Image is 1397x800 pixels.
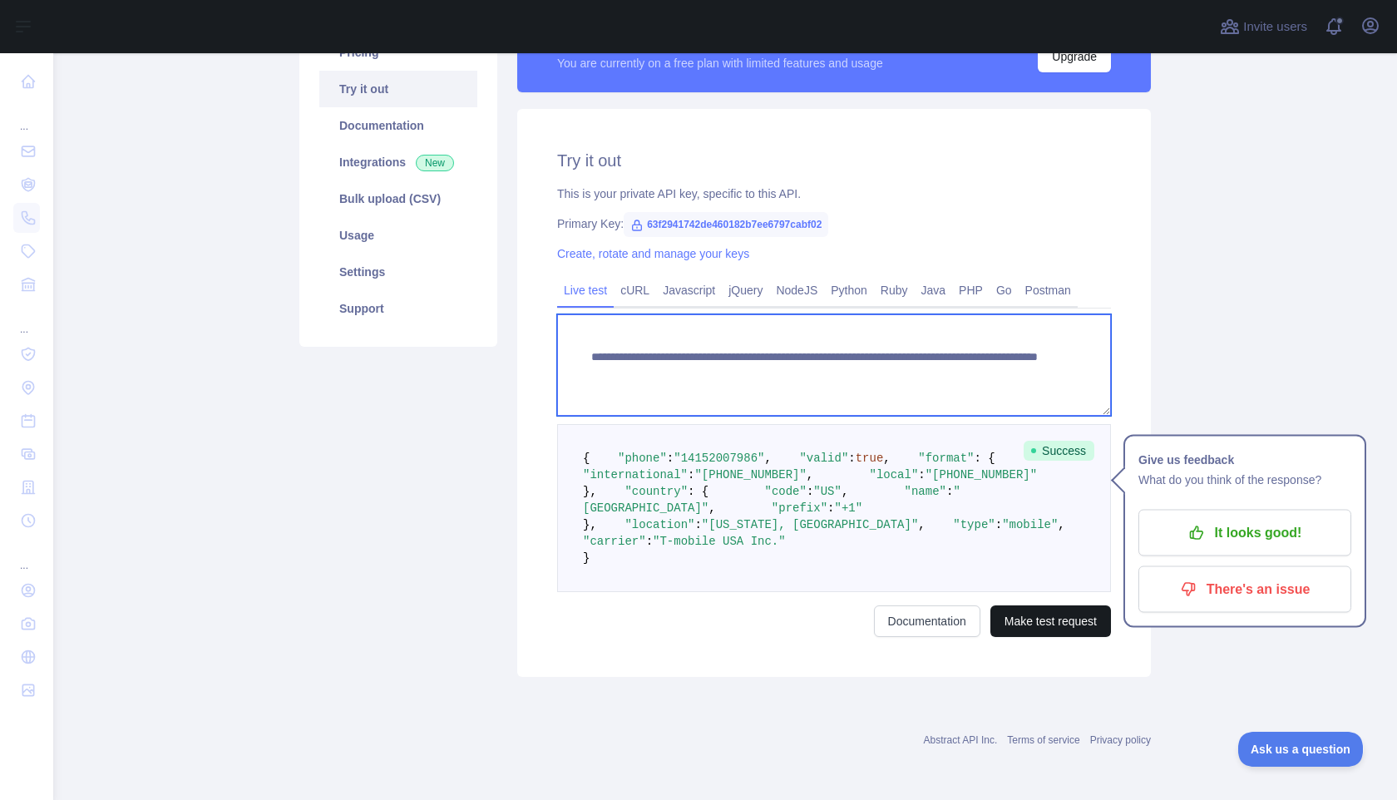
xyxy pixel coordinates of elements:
[557,55,883,72] div: You are currently on a free plan with limited features and usage
[834,501,862,515] span: "+1"
[13,303,40,336] div: ...
[624,485,688,498] span: "country"
[674,452,764,465] span: "14152007986"
[975,452,995,465] span: : {
[764,485,806,498] span: "code"
[557,247,749,260] a: Create, rotate and manage your keys
[557,215,1111,232] div: Primary Key:
[708,501,715,515] span: ,
[905,485,946,498] span: "name"
[688,468,694,481] span: :
[646,535,653,548] span: :
[946,485,953,498] span: :
[319,144,477,180] a: Integrations New
[653,535,786,548] span: "T-mobile USA Inc."
[1217,13,1311,40] button: Invite users
[807,485,813,498] span: :
[1038,41,1111,72] button: Upgrade
[702,518,918,531] span: "[US_STATE], [GEOGRAPHIC_DATA]"
[583,518,597,531] span: },
[319,290,477,327] a: Support
[624,518,694,531] span: "location"
[583,468,688,481] span: "international"
[583,551,590,565] span: }
[667,452,674,465] span: :
[13,539,40,572] div: ...
[842,485,848,498] span: ,
[813,485,842,498] span: "US"
[656,277,722,304] a: Javascript
[557,277,614,304] a: Live test
[13,100,40,133] div: ...
[1019,277,1078,304] a: Postman
[583,485,597,498] span: },
[557,149,1111,172] h2: Try it out
[915,277,953,304] a: Java
[1138,450,1351,470] h1: Give us feedback
[918,452,974,465] span: "format"
[918,468,925,481] span: :
[618,452,667,465] span: "phone"
[319,71,477,107] a: Try it out
[764,452,771,465] span: ,
[807,468,813,481] span: ,
[874,277,915,304] a: Ruby
[856,452,884,465] span: true
[848,452,855,465] span: :
[990,277,1019,304] a: Go
[722,277,769,304] a: jQuery
[319,180,477,217] a: Bulk upload (CSV)
[827,501,834,515] span: :
[824,277,874,304] a: Python
[769,277,824,304] a: NodeJS
[1002,518,1058,531] span: "mobile"
[990,605,1111,637] button: Make test request
[1007,734,1079,746] a: Terms of service
[799,452,848,465] span: "valid"
[926,468,1037,481] span: "[PHONE_NUMBER]"
[319,107,477,144] a: Documentation
[319,217,477,254] a: Usage
[583,535,646,548] span: "carrier"
[614,277,656,304] a: cURL
[1058,518,1064,531] span: ,
[924,734,998,746] a: Abstract API Inc.
[953,518,995,531] span: "type"
[694,518,701,531] span: :
[416,155,454,171] span: New
[694,468,806,481] span: "[PHONE_NUMBER]"
[874,605,980,637] a: Documentation
[869,468,918,481] span: "local"
[918,518,925,531] span: ,
[688,485,708,498] span: : {
[1138,470,1351,490] p: What do you think of the response?
[624,212,828,237] span: 63f2941742de460182b7ee6797cabf02
[557,185,1111,202] div: This is your private API key, specific to this API.
[1238,732,1364,767] iframe: Toggle Customer Support
[1243,17,1307,37] span: Invite users
[883,452,890,465] span: ,
[1024,441,1094,461] span: Success
[583,452,590,465] span: {
[995,518,1002,531] span: :
[952,277,990,304] a: PHP
[1090,734,1151,746] a: Privacy policy
[319,254,477,290] a: Settings
[772,501,827,515] span: "prefix"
